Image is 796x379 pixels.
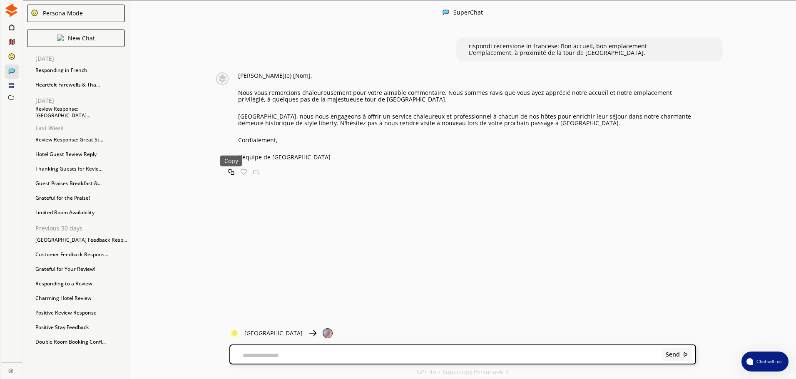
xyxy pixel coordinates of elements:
div: Heartfelt Farewells & Tha... [31,79,129,91]
div: Grateful for the Praise! [31,192,129,204]
img: Save [253,169,259,175]
div: Review Response: [GEOGRAPHIC_DATA]... [31,106,129,119]
img: Close [229,328,239,338]
div: SuperChat [453,9,483,17]
p: L'équipe de [GEOGRAPHIC_DATA] [238,154,696,161]
p: Last Week [35,125,129,131]
img: Favorite [241,169,247,175]
p: Nous vous remercions chaleureusement pour votre aimable commentaire. Nous sommes ravis que vous a... [238,89,696,103]
div: Customer Feedback Respons... [31,248,129,261]
button: atlas-launcher [741,352,789,372]
div: Charming Hotel Review [31,292,129,305]
p: GPT 4o + Supercopy Persona-AI 3 [417,369,509,375]
img: Close [31,9,38,17]
span: Chat with us [753,358,784,365]
img: Close [8,368,13,373]
div: Thanking Guests for Revie... [31,163,129,175]
div: Hotel Guest Review Reply [31,148,129,161]
a: Close [1,362,22,377]
div: Review Response: Great St... [31,134,129,146]
p: [GEOGRAPHIC_DATA] [244,330,303,337]
img: Copy [228,169,234,175]
div: Double Room Booking Confi... [31,336,129,348]
div: Positive Stay Feedback [31,321,129,334]
img: Close [308,328,318,338]
div: [GEOGRAPHIC_DATA] Feedback Resp... [31,234,129,246]
p: Cordialement, [238,137,696,144]
b: Send [666,351,680,358]
div: Limited Room Availability [31,206,129,219]
div: Grateful for Your Review! [31,263,129,275]
div: Positive Review Response [31,307,129,319]
div: Copy [220,156,242,166]
div: Responding to a Review [31,277,129,290]
img: Close [57,35,64,41]
p: [GEOGRAPHIC_DATA], nous nous engageons à offrir un service chaleureux et professionnel à chacun d... [238,113,696,126]
img: Close [5,3,18,17]
div: Responding to Top Reviews [31,350,129,363]
p: L'emplacement, à proximité de la tour de [GEOGRAPHIC_DATA]. [469,50,647,56]
p: Previous 30 days [35,225,129,232]
img: Close [323,328,333,338]
p: New Chat [68,35,95,42]
img: Close [211,72,234,85]
div: Persona Mode [40,10,83,17]
div: Guest Praises Breakfast &... [31,177,129,190]
p: [DATE] [35,55,129,62]
p: [DATE] [35,97,129,104]
p: [PERSON_NAME](e) [Nom], [238,72,696,79]
div: Responding in French [31,64,129,77]
img: Close [443,9,449,16]
img: Close [683,352,689,357]
p: rispondi recensione in francese: Bon accueil, bon emplacement [469,43,647,50]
